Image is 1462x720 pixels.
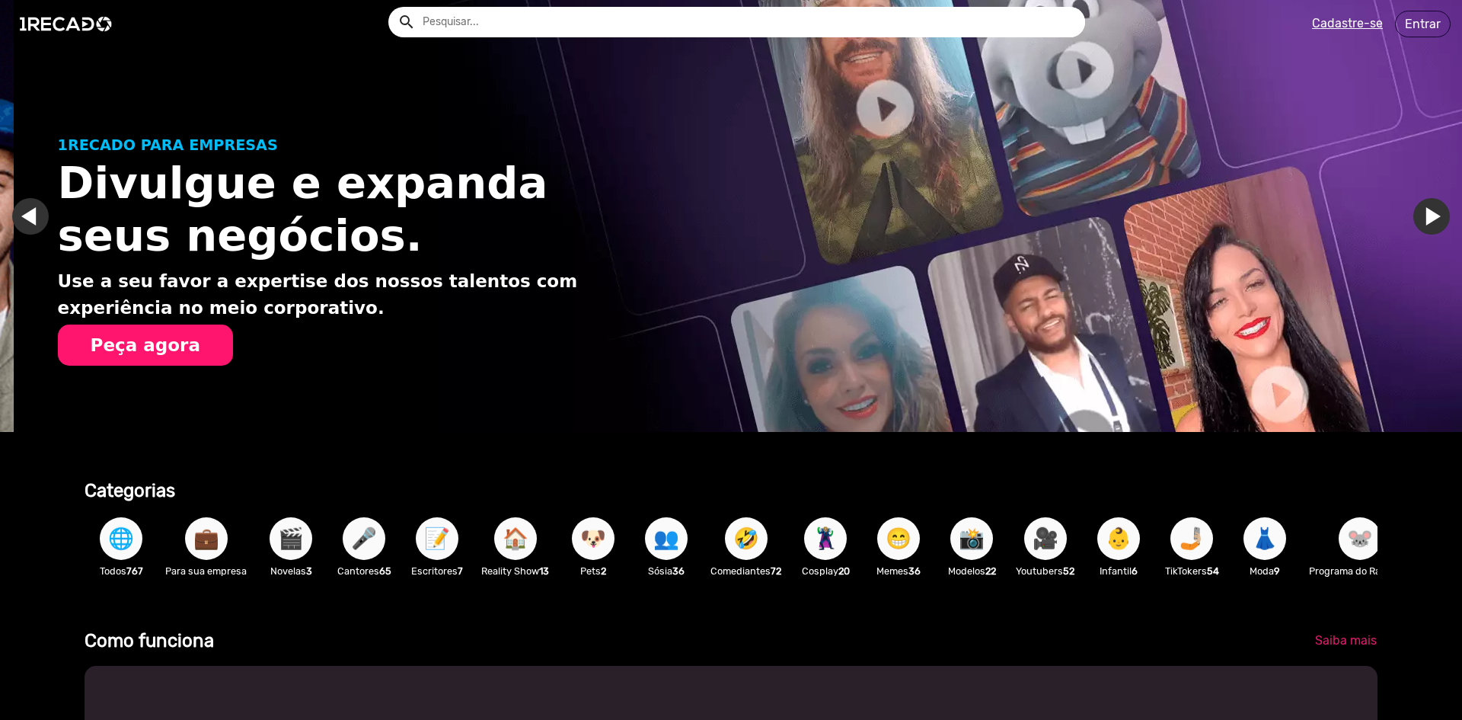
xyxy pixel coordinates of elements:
button: 🎬 [270,517,312,560]
span: 🤣 [733,517,759,560]
span: 📝 [424,517,450,560]
b: 3 [306,565,312,577]
p: Cantores [335,564,393,578]
button: 📸 [950,517,993,560]
p: Para sua empresa [165,564,247,578]
button: 🦹🏼‍♀️ [804,517,847,560]
u: Cadastre-se [1312,16,1383,30]
p: Modelos [943,564,1001,578]
b: 7 [458,565,463,577]
span: 🤳🏼 [1179,517,1205,560]
button: Example home icon [392,8,419,34]
span: 🎬 [278,517,304,560]
button: 🎥 [1024,517,1067,560]
b: 36 [908,565,921,577]
a: Entrar [1395,11,1451,37]
button: 🎤 [343,517,385,560]
button: 🤳🏼 [1170,517,1213,560]
b: 767 [126,565,143,577]
span: 😁 [886,517,911,560]
button: 📝 [416,517,458,560]
span: 🌐 [108,517,134,560]
button: Peça agora [58,325,233,366]
span: 👶 [1106,517,1132,560]
span: 👥 [653,517,679,560]
button: 🐶 [572,517,614,560]
button: 🐭 [1339,517,1381,560]
b: 72 [771,565,781,577]
p: Comediantes [710,564,781,578]
p: Escritores [408,564,466,578]
span: 📸 [959,517,985,560]
p: Novelas [262,564,320,578]
span: Saiba mais [1315,633,1377,648]
b: 20 [838,565,850,577]
button: 🏠 [494,517,537,560]
b: 54 [1207,565,1219,577]
p: Memes [870,564,927,578]
input: Pesquisar... [411,7,1085,37]
span: 🏠 [503,517,528,560]
b: 22 [985,565,996,577]
p: Cosplay [796,564,854,578]
span: 🎤 [351,517,377,560]
button: 😁 [877,517,920,560]
h1: Divulgue e expanda seus negócios. [58,157,643,262]
button: 👶 [1097,517,1140,560]
span: 🎥 [1033,517,1058,560]
p: Programa do Ratinho [1309,564,1410,578]
mat-icon: Example home icon [397,13,416,31]
button: 👗 [1243,517,1286,560]
b: 9 [1274,565,1280,577]
span: 🐶 [580,517,606,560]
button: 🌐 [100,517,142,560]
span: 👗 [1252,517,1278,560]
p: Todos [92,564,150,578]
p: 1RECADO PARA EMPRESAS [58,135,643,157]
p: Moda [1236,564,1294,578]
a: Saiba mais [1303,627,1389,654]
button: 💼 [185,517,228,560]
b: Categorias [85,480,175,501]
button: 👥 [645,517,688,560]
button: 🤣 [725,517,768,560]
p: Youtubers [1016,564,1074,578]
a: Ir para o slide anterior [26,198,62,235]
b: 2 [601,565,606,577]
p: Pets [564,564,622,578]
p: Sósia [637,564,695,578]
p: Infantil [1090,564,1148,578]
span: 💼 [193,517,219,560]
b: 65 [379,565,391,577]
b: Como funciona [85,630,214,651]
p: Use a seu favor a expertise dos nossos talentos com experiência no meio corporativo. [58,268,643,321]
p: TikTokers [1163,564,1221,578]
b: 6 [1132,565,1138,577]
p: Reality Show [481,564,549,578]
b: 13 [539,565,549,577]
b: 36 [672,565,685,577]
b: 52 [1063,565,1074,577]
span: 🐭 [1347,517,1373,560]
span: 🦹🏼‍♀️ [812,517,838,560]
